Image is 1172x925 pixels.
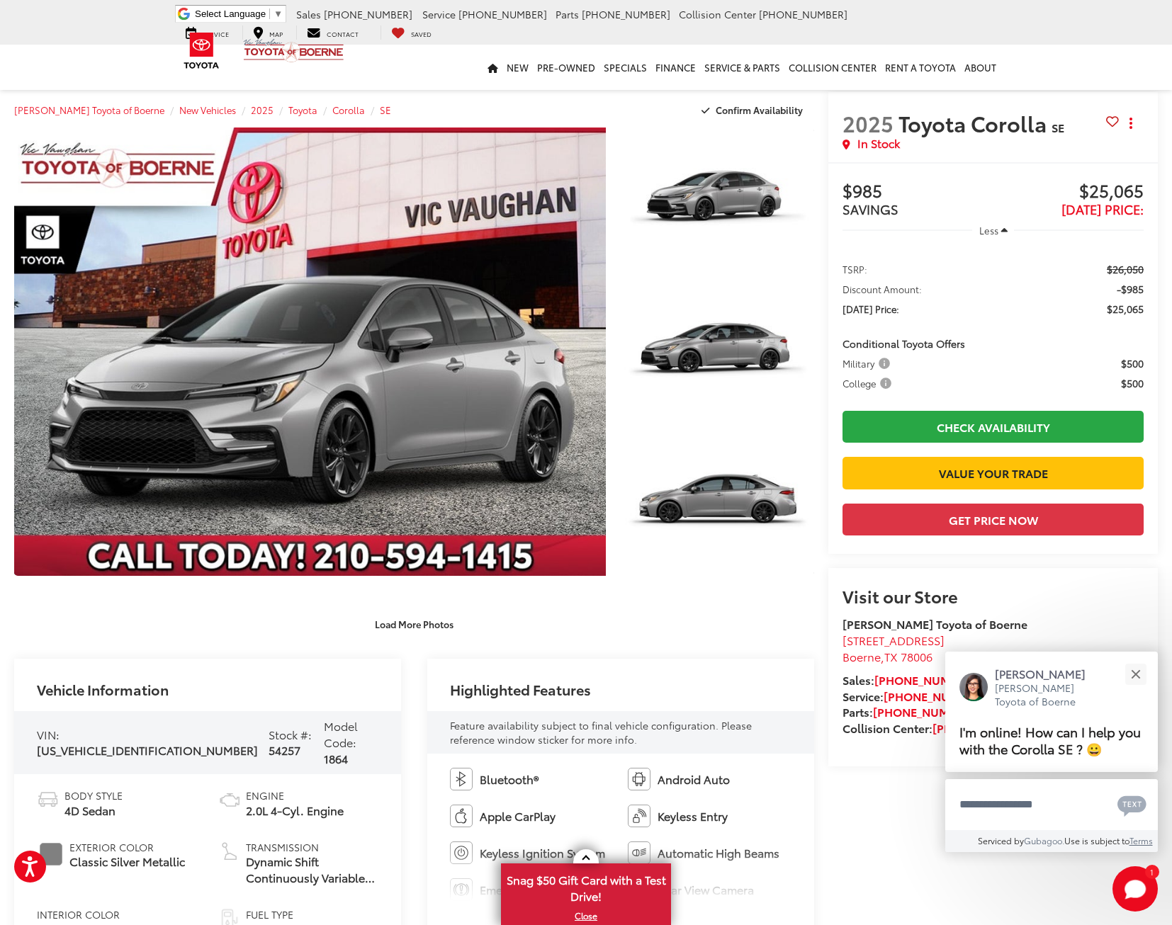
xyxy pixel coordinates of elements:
a: Contact [296,25,369,40]
strong: Sales: [843,671,975,688]
a: Collision Center [784,45,881,90]
a: Expand Photo 3 [621,431,814,576]
span: Android Auto [658,771,730,788]
span: In Stock [857,135,900,152]
span: [PHONE_NUMBER] [458,7,547,21]
img: 2025 Toyota Corolla SE [620,126,816,273]
span: Less [979,224,998,237]
span: Body Style [64,788,123,802]
a: Service [175,25,240,40]
a: [PHONE_NUMBER] [874,671,975,688]
span: Sales [296,7,321,21]
span: VIN: [37,726,60,742]
span: New Vehicles [179,103,236,116]
a: [STREET_ADDRESS] Boerne,TX 78006 [843,632,945,664]
span: , [843,648,932,664]
svg: Text [1117,794,1146,817]
span: [US_VEHICLE_IDENTIFICATION_NUMBER] [37,742,258,758]
p: [PERSON_NAME] Toyota of Boerne [995,681,1100,709]
img: Automatic High Beams [628,841,650,864]
span: -$985 [1117,282,1144,296]
span: Stock #: [269,726,312,742]
button: Toggle Chat Window [1112,866,1158,912]
span: Keyless Entry [658,808,728,824]
a: Select Language​ [195,8,283,19]
a: SE [380,103,391,116]
img: Bluetooth® [450,768,473,790]
span: Toyota [288,103,317,116]
button: Actions [1119,110,1144,135]
a: Pre-Owned [533,45,599,90]
span: 2.0L 4-Cyl. Engine [246,802,344,819]
span: Confirm Availability [716,103,803,116]
a: [PERSON_NAME] Toyota of Boerne [14,103,164,116]
span: ​ [269,8,270,19]
a: Check Availability [843,411,1144,443]
a: Corolla [332,103,365,116]
img: Android Auto [628,768,650,790]
span: Parts [556,7,579,21]
a: Service & Parts: Opens in a new tab [700,45,784,90]
a: [PHONE_NUMBER] [884,688,984,704]
span: Dynamic Shift Continuously Variable Transmission (CVT) / Front-Wheel Drive [246,853,378,886]
span: Service [422,7,456,21]
a: Terms [1129,834,1153,846]
a: Value Your Trade [843,457,1144,489]
span: Collision Center [679,7,756,21]
span: $500 [1121,376,1144,390]
span: 78006 [901,648,932,664]
span: Military [843,356,893,370]
span: Serviced by [978,834,1024,846]
span: Bluetooth® [480,771,539,788]
span: 2025 [843,108,894,138]
button: Close [1120,659,1151,689]
button: Chat with SMS [1113,788,1151,820]
a: Gubagoo. [1024,834,1064,846]
span: Fuel Type [246,907,294,921]
span: Apple CarPlay [480,808,556,824]
a: New [502,45,533,90]
a: My Saved Vehicles [381,25,442,40]
span: Select Language [195,8,266,19]
span: 54257 [269,742,300,758]
strong: Service: [843,688,984,704]
a: Rent a Toyota [881,45,960,90]
span: [PHONE_NUMBER] [759,7,847,21]
textarea: Type your message [945,779,1158,830]
a: Map [242,25,293,40]
img: Apple CarPlay [450,805,473,827]
span: Boerne [843,648,881,664]
span: $26,050 [1107,262,1144,276]
a: Home [483,45,502,90]
h2: Visit our Store [843,586,1144,605]
span: [DATE] Price: [1061,200,1144,218]
span: Feature availability subject to final vehicle configuration. Please reference window sticker for ... [450,718,752,747]
span: [PHONE_NUMBER] [582,7,670,21]
img: Keyless Entry [628,805,650,827]
a: Expand Photo 2 [621,280,814,424]
span: Exterior Color [69,840,185,854]
span: #808080 [40,843,62,866]
button: Less [972,217,1015,243]
span: Toyota Corolla [898,108,1052,138]
a: [PHONE_NUMBER] [873,703,974,720]
span: SAVINGS [843,200,898,218]
span: 1 [1150,868,1154,875]
h2: Highlighted Features [450,681,591,697]
a: 2025 [251,103,274,116]
img: Keyless Ignition System [450,841,473,864]
span: [PHONE_NUMBER] [324,7,412,21]
a: Expand Photo 0 [14,127,606,576]
button: Get Price Now [843,504,1144,535]
svg: Start Chat [1112,866,1158,912]
span: TSRP: [843,262,867,276]
a: Expand Photo 1 [621,127,814,272]
span: Model Code: [324,717,358,750]
span: Conditional Toyota Offers [843,336,965,351]
span: Engine [246,788,344,802]
img: 2025 Toyota Corolla SE [620,278,816,426]
strong: Collision Center: [843,720,1033,736]
button: Confirm Availability [694,98,815,123]
span: [STREET_ADDRESS] [843,632,945,648]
